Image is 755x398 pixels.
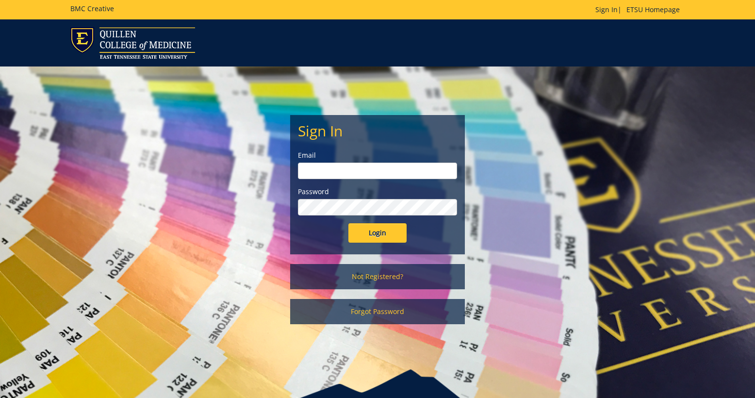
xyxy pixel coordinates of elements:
h2: Sign In [298,123,457,139]
p: | [595,5,685,15]
input: Login [348,223,407,243]
h5: BMC Creative [70,5,114,12]
a: ETSU Homepage [622,5,685,14]
a: Not Registered? [290,264,465,289]
a: Forgot Password [290,299,465,324]
label: Email [298,150,457,160]
a: Sign In [595,5,618,14]
label: Password [298,187,457,197]
img: ETSU logo [70,27,195,59]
